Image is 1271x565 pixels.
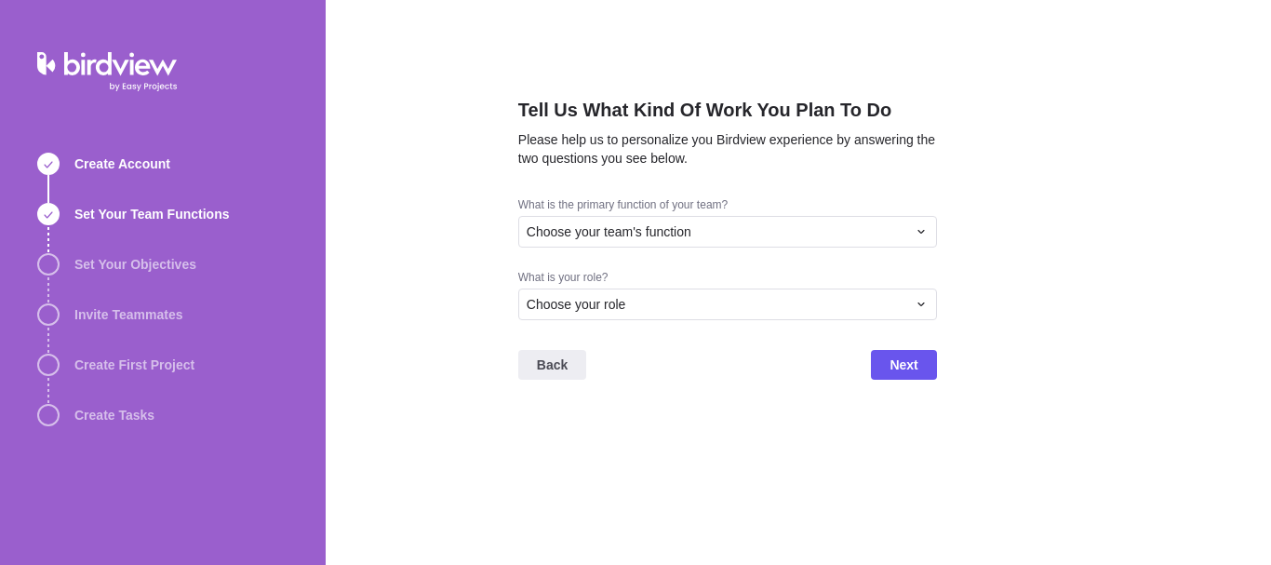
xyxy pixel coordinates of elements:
[74,406,154,424] span: Create Tasks
[74,255,196,274] span: Set Your Objectives
[890,354,917,376] span: Next
[74,155,170,173] span: Create Account
[74,356,194,374] span: Create First Project
[527,295,626,314] span: Choose your role
[518,132,935,166] span: Please help us to personalize you Birdview experience by answering the two questions you see below.
[527,222,691,241] span: Choose your team's function
[518,270,937,289] div: What is your role?
[518,350,586,380] span: Back
[74,305,182,324] span: Invite Teammates
[518,197,937,216] div: What is the primary function of your team?
[518,97,937,130] h2: Tell Us What Kind Of Work You Plan To Do
[871,350,936,380] span: Next
[74,205,229,223] span: Set Your Team Functions
[537,354,568,376] span: Back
